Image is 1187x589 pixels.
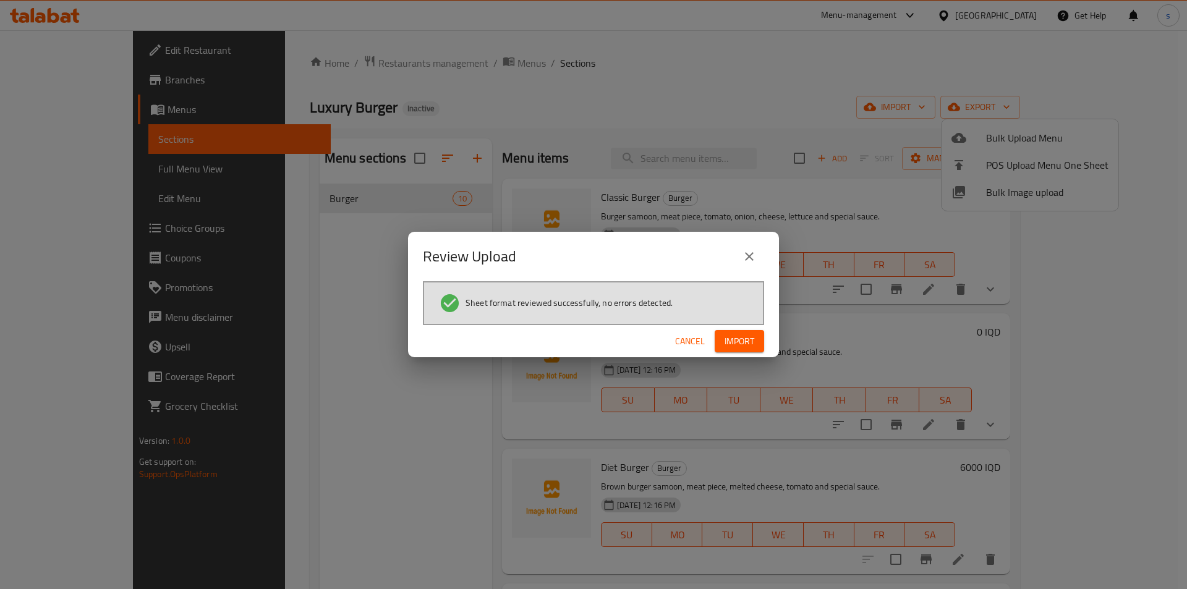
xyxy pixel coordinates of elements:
[466,297,673,309] span: Sheet format reviewed successfully, no errors detected.
[715,330,764,353] button: Import
[725,334,754,349] span: Import
[670,330,710,353] button: Cancel
[675,334,705,349] span: Cancel
[734,242,764,271] button: close
[423,247,516,266] h2: Review Upload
